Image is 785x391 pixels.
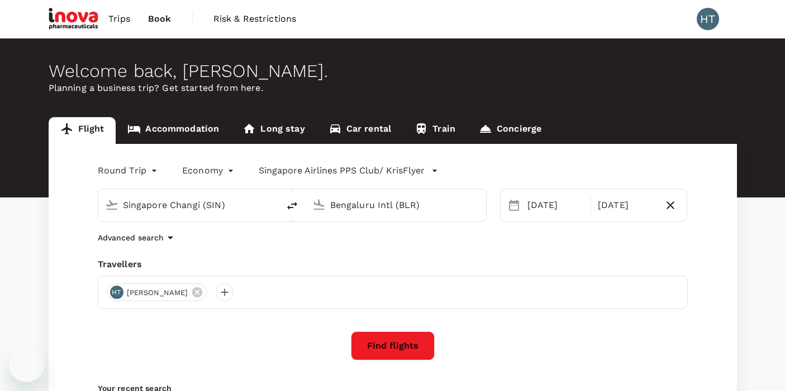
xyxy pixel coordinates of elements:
[271,204,273,206] button: Open
[49,117,116,144] a: Flight
[107,283,207,301] div: HT[PERSON_NAME]
[593,194,659,216] div: [DATE]
[403,117,467,144] a: Train
[108,12,130,26] span: Trips
[98,162,160,180] div: Round Trip
[123,196,255,214] input: Depart from
[467,117,553,144] a: Concierge
[49,81,737,95] p: Planning a business trip? Get started from here.
[98,232,164,243] p: Advanced search
[279,192,306,219] button: delete
[259,164,438,177] button: Singapore Airlines PPS Club/ KrisFlyer
[697,8,719,30] div: HT
[478,204,480,206] button: Open
[110,286,123,299] div: HT
[317,117,403,144] a: Car rental
[330,196,463,214] input: Going to
[9,346,45,382] iframe: Button to launch messaging window
[182,162,236,180] div: Economy
[116,117,231,144] a: Accommodation
[523,194,588,216] div: [DATE]
[351,331,435,360] button: Find flights
[213,12,297,26] span: Risk & Restrictions
[49,61,737,81] div: Welcome back , [PERSON_NAME] .
[98,231,177,244] button: Advanced search
[98,258,688,271] div: Travellers
[148,12,172,26] span: Book
[120,287,195,298] span: [PERSON_NAME]
[231,117,316,144] a: Long stay
[259,164,425,177] p: Singapore Airlines PPS Club/ KrisFlyer
[49,7,100,31] img: iNova Pharmaceuticals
